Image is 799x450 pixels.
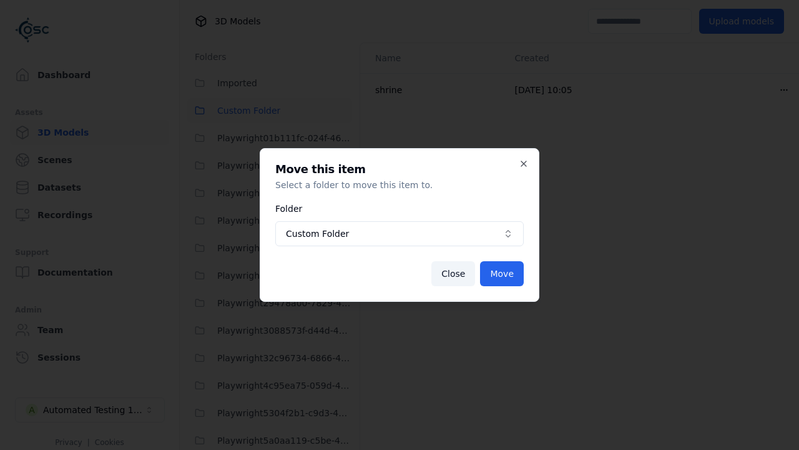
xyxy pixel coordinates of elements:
span: Custom Folder [286,227,498,240]
button: Close [431,261,475,286]
h2: Move this item [275,164,524,175]
button: Move [480,261,524,286]
label: Folder [275,204,302,214]
p: Select a folder to move this item to. [275,179,524,191]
